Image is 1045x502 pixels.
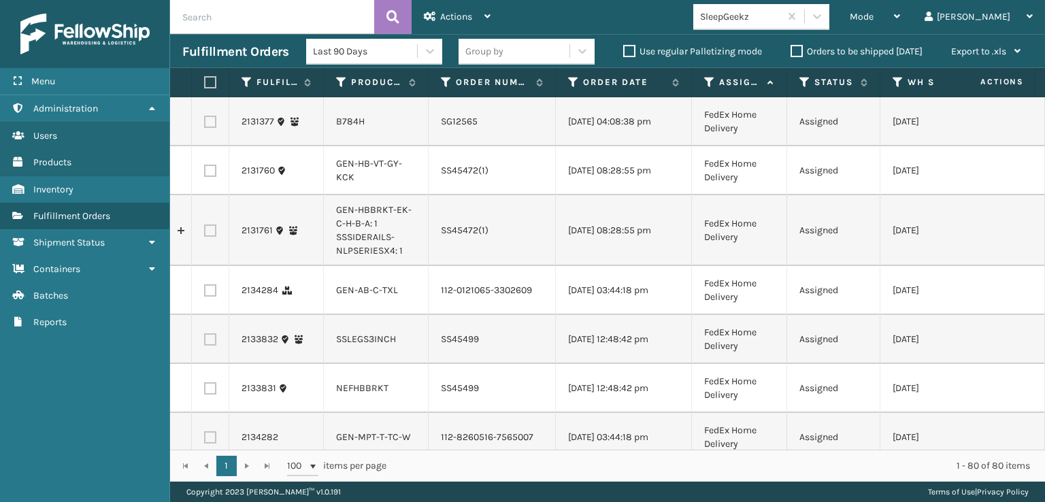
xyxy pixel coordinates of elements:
span: Users [33,130,57,141]
a: SSLEGS3INCH [336,333,396,345]
a: GEN-MPT-T-TC-W [336,431,411,443]
td: [DATE] 03:44:18 pm [556,413,692,462]
td: Assigned [787,195,880,266]
td: [DATE] [880,195,1016,266]
a: Terms of Use [928,487,975,497]
label: Fulfillment Order Id [256,76,297,88]
td: SS45472(1) [429,195,556,266]
span: Containers [33,263,80,275]
span: 100 [287,459,308,473]
div: Group by [465,44,503,58]
a: GEN-HB-VT-GY-KCK [336,158,402,183]
div: 1 - 80 of 80 items [405,459,1030,473]
td: [DATE] 04:08:38 pm [556,97,692,146]
td: FedEx Home Delivery [692,146,787,195]
a: GEN-AB-C-TXL [336,284,398,296]
a: 2134284 [242,284,278,297]
td: SG12565 [429,97,556,146]
span: Fulfillment Orders [33,210,110,222]
div: | [928,482,1029,502]
td: [DATE] 12:48:42 pm [556,364,692,413]
img: logo [20,14,150,54]
td: Assigned [787,266,880,315]
label: Order Date [583,76,665,88]
td: [DATE] 08:28:55 pm [556,195,692,266]
td: Assigned [787,97,880,146]
td: FedEx Home Delivery [692,195,787,266]
a: NEFHBBRKT [336,382,388,394]
td: 112-0121065-3302609 [429,266,556,315]
p: Copyright 2023 [PERSON_NAME]™ v 1.0.191 [186,482,341,502]
a: 1 [216,456,237,476]
label: Use regular Palletizing mode [623,46,762,57]
td: [DATE] [880,364,1016,413]
td: FedEx Home Delivery [692,315,787,364]
a: 2133832 [242,333,278,346]
td: [DATE] 12:48:42 pm [556,315,692,364]
a: B784H [336,116,365,127]
a: SSSIDERAILS-NLPSERIESX4: 1 [336,231,403,256]
td: SS45472(1) [429,146,556,195]
td: 112-8260516-7565007 [429,413,556,462]
label: Orders to be shipped [DATE] [791,46,923,57]
span: Reports [33,316,67,328]
td: [DATE] [880,146,1016,195]
label: Status [814,76,854,88]
a: 2131760 [242,164,275,178]
span: items per page [287,456,386,476]
a: Privacy Policy [977,487,1029,497]
td: FedEx Home Delivery [692,97,787,146]
a: 2133831 [242,382,276,395]
label: WH Ship By Date [908,76,990,88]
td: Assigned [787,413,880,462]
td: [DATE] 08:28:55 pm [556,146,692,195]
span: Batches [33,290,68,301]
label: Assigned Carrier Service [719,76,761,88]
label: Product SKU [351,76,402,88]
span: Administration [33,103,98,114]
span: Products [33,156,71,168]
span: Actions [440,11,472,22]
a: GEN-HBBRKT-EK-C-H-B-A: 1 [336,204,412,229]
td: FedEx Home Delivery [692,413,787,462]
span: Inventory [33,184,73,195]
span: Menu [31,76,55,87]
a: 2131377 [242,115,274,129]
label: Order Number [456,76,529,88]
td: Assigned [787,146,880,195]
td: [DATE] [880,97,1016,146]
a: 2131761 [242,224,273,237]
div: SleepGeekz [700,10,781,24]
td: [DATE] 03:44:18 pm [556,266,692,315]
td: FedEx Home Delivery [692,266,787,315]
td: SS45499 [429,364,556,413]
td: [DATE] [880,315,1016,364]
span: Export to .xls [951,46,1006,57]
span: Actions [938,71,1032,93]
td: FedEx Home Delivery [692,364,787,413]
td: Assigned [787,364,880,413]
td: SS45499 [429,315,556,364]
span: Shipment Status [33,237,105,248]
h3: Fulfillment Orders [182,44,288,60]
td: [DATE] [880,266,1016,315]
td: Assigned [787,315,880,364]
a: 2134282 [242,431,278,444]
td: [DATE] [880,413,1016,462]
div: Last 90 Days [313,44,418,58]
span: Mode [850,11,874,22]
